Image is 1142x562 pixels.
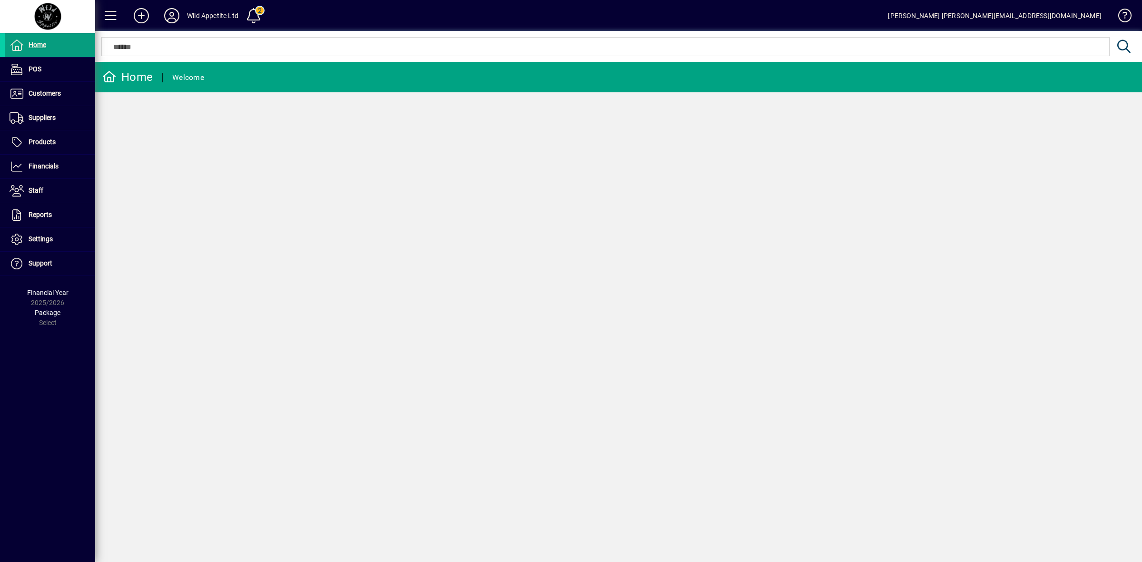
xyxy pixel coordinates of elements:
[5,252,95,276] a: Support
[5,179,95,203] a: Staff
[5,227,95,251] a: Settings
[1111,2,1130,33] a: Knowledge Base
[29,114,56,121] span: Suppliers
[5,203,95,227] a: Reports
[29,65,41,73] span: POS
[157,7,187,24] button: Profile
[29,211,52,218] span: Reports
[187,8,238,23] div: Wild Appetite Ltd
[29,259,52,267] span: Support
[5,155,95,178] a: Financials
[29,162,59,170] span: Financials
[35,309,60,316] span: Package
[102,69,153,85] div: Home
[5,130,95,154] a: Products
[29,41,46,49] span: Home
[29,187,43,194] span: Staff
[5,58,95,81] a: POS
[5,82,95,106] a: Customers
[29,138,56,146] span: Products
[172,70,204,85] div: Welcome
[29,89,61,97] span: Customers
[29,235,53,243] span: Settings
[888,8,1102,23] div: [PERSON_NAME] [PERSON_NAME][EMAIL_ADDRESS][DOMAIN_NAME]
[5,106,95,130] a: Suppliers
[126,7,157,24] button: Add
[27,289,69,296] span: Financial Year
